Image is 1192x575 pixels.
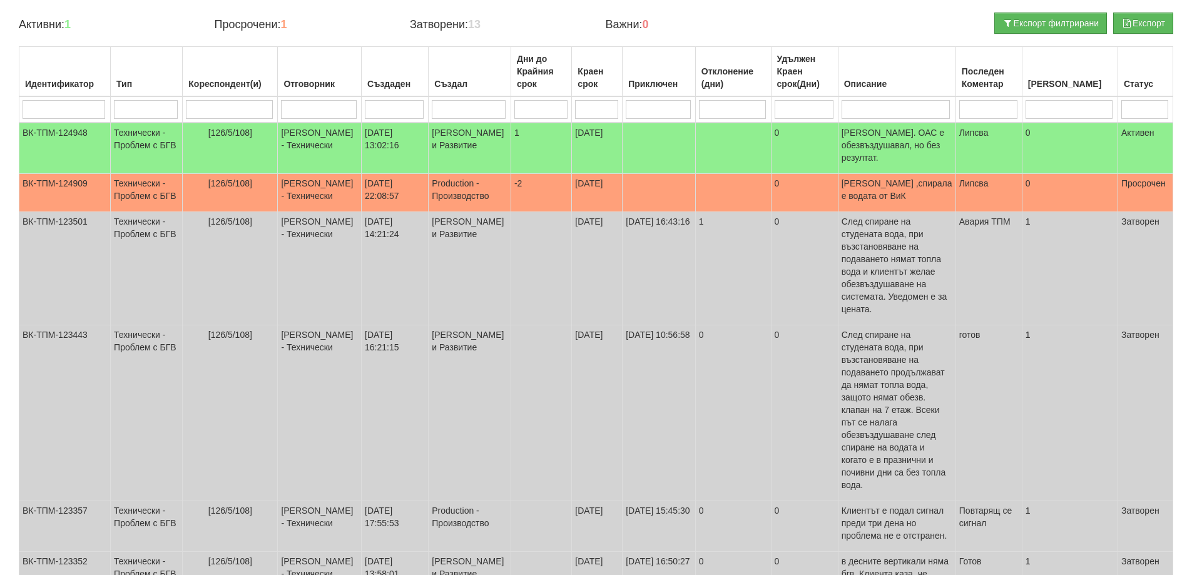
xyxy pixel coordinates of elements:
[111,123,183,174] td: Технически - Проблем с БГВ
[1022,123,1118,174] td: 0
[208,178,252,188] span: [126/5/108]
[19,325,111,501] td: ВК-ТПМ-123443
[278,47,362,97] th: Отговорник: No sort applied, activate to apply an ascending sort
[280,18,287,31] b: 1
[1118,174,1173,212] td: Просрочен
[771,501,838,552] td: 0
[842,126,952,164] p: [PERSON_NAME]. ОАС е обезвъздушавал, но без резултат.
[959,63,1019,93] div: Последен Коментар
[514,50,568,93] div: Дни до Крайния срок
[1118,501,1173,552] td: Затворен
[771,174,838,212] td: 0
[214,19,390,31] h4: Просрочени:
[572,325,623,501] td: [DATE]
[842,504,952,542] p: Клиентът е подал сигнал преди три дена но проблема не е отстранен.
[695,47,771,97] th: Отклонение (дни): No sort applied, activate to apply an ascending sort
[994,13,1107,34] button: Експорт филтрирани
[605,19,782,31] h4: Важни:
[959,178,989,188] span: Липсва
[572,501,623,552] td: [DATE]
[955,47,1022,97] th: Последен Коментар: No sort applied, activate to apply an ascending sort
[514,128,519,138] span: 1
[362,47,429,97] th: Създаден: No sort applied, activate to apply an ascending sort
[695,501,771,552] td: 0
[1118,325,1173,501] td: Затворен
[842,215,952,315] p: След спиране на студената вода, при възстановяване на подаването нямат топла вода и клиентът жела...
[1026,75,1114,93] div: [PERSON_NAME]
[278,212,362,325] td: [PERSON_NAME] - Технически
[959,556,982,566] span: Готов
[623,212,696,325] td: [DATE] 16:43:16
[429,501,511,552] td: Production - Производство
[19,501,111,552] td: ВК-ТПМ-123357
[771,123,838,174] td: 0
[19,174,111,212] td: ВК-ТПМ-124909
[842,177,952,202] p: [PERSON_NAME] ,спирала е водата от ВиК
[429,123,511,174] td: [PERSON_NAME] и Развитие
[362,501,429,552] td: [DATE] 17:55:53
[111,47,183,97] th: Тип: No sort applied, activate to apply an ascending sort
[278,123,362,174] td: [PERSON_NAME] - Технически
[959,128,989,138] span: Липсва
[281,75,358,93] div: Отговорник
[771,212,838,325] td: 0
[114,75,179,93] div: Тип
[771,47,838,97] th: Удължен Краен срок(Дни): No sort applied, activate to apply an ascending sort
[362,325,429,501] td: [DATE] 16:21:15
[959,506,1012,528] span: Повтарящ се сигнал
[572,212,623,325] td: [DATE]
[1113,13,1173,34] button: Експорт
[64,18,71,31] b: 1
[1022,325,1118,501] td: 1
[1022,212,1118,325] td: 1
[1118,47,1173,97] th: Статус: No sort applied, activate to apply an ascending sort
[643,18,649,31] b: 0
[572,123,623,174] td: [DATE]
[23,75,107,93] div: Идентификатор
[572,47,623,97] th: Краен срок: No sort applied, activate to apply an ascending sort
[771,325,838,501] td: 0
[186,75,274,93] div: Кореспондент(и)
[208,506,252,516] span: [126/5/108]
[959,216,1011,226] span: Авария ТПМ
[429,212,511,325] td: [PERSON_NAME] и Развитие
[959,330,981,340] span: готов
[1022,47,1118,97] th: Брой Файлове: No sort applied, activate to apply an ascending sort
[208,216,252,226] span: [126/5/108]
[514,178,522,188] span: -2
[1121,75,1169,93] div: Статус
[623,47,696,97] th: Приключен: No sort applied, activate to apply an ascending sort
[111,501,183,552] td: Технически - Проблем с БГВ
[1022,174,1118,212] td: 0
[19,47,111,97] th: Идентификатор: No sort applied, activate to apply an ascending sort
[278,174,362,212] td: [PERSON_NAME] - Технически
[111,174,183,212] td: Технически - Проблем с БГВ
[278,325,362,501] td: [PERSON_NAME] - Технически
[623,325,696,501] td: [DATE] 10:56:58
[699,63,768,93] div: Отклонение (дни)
[575,63,619,93] div: Краен срок
[410,19,586,31] h4: Затворени:
[208,330,252,340] span: [126/5/108]
[362,212,429,325] td: [DATE] 14:21:24
[365,75,425,93] div: Създаден
[468,18,481,31] b: 13
[572,174,623,212] td: [DATE]
[19,212,111,325] td: ВК-ТПМ-123501
[208,556,252,566] span: [126/5/108]
[429,174,511,212] td: Production - Производство
[695,212,771,325] td: 1
[183,47,278,97] th: Кореспондент(и): No sort applied, activate to apply an ascending sort
[1118,123,1173,174] td: Активен
[111,325,183,501] td: Технически - Проблем с БГВ
[623,501,696,552] td: [DATE] 15:45:30
[362,174,429,212] td: [DATE] 22:08:57
[429,325,511,501] td: [PERSON_NAME] и Развитие
[511,47,571,97] th: Дни до Крайния срок: No sort applied, activate to apply an ascending sort
[19,19,195,31] h4: Активни:
[432,75,507,93] div: Създал
[1022,501,1118,552] td: 1
[842,328,952,491] p: След спиране на студената вода, при възстановяване на подаването продължават да нямат топла вода,...
[278,501,362,552] td: [PERSON_NAME] - Технически
[842,75,952,93] div: Описание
